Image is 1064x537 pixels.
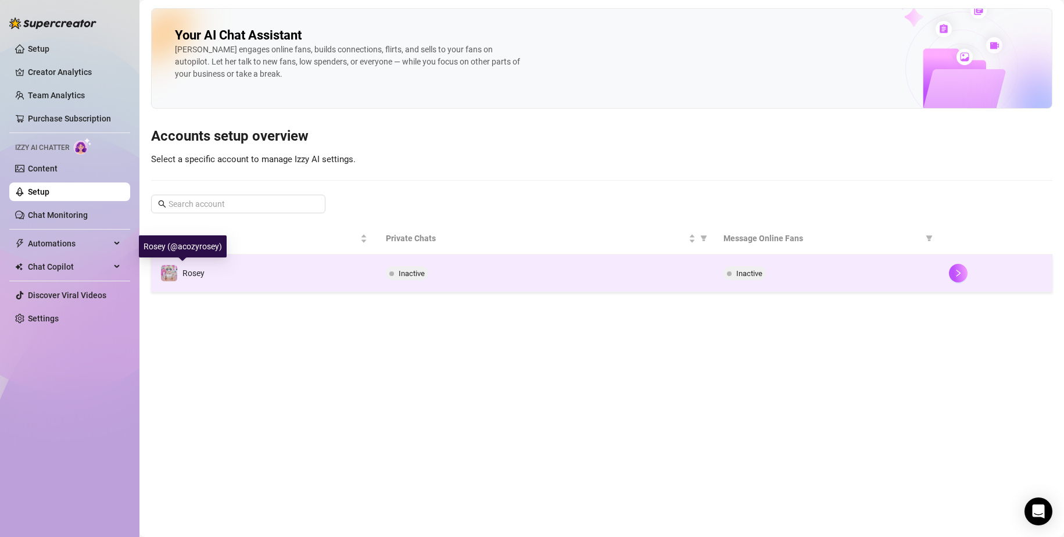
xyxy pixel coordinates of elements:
span: Rosey [182,268,205,278]
a: Purchase Subscription [28,114,111,123]
span: Izzy AI Chatter [15,142,69,153]
a: Setup [28,187,49,196]
span: Message Online Fans [723,232,921,245]
img: AI Chatter [74,138,92,155]
input: Search account [169,198,309,210]
span: filter [923,230,935,247]
a: Chat Monitoring [28,210,88,220]
span: Inactive [399,269,425,278]
span: right [954,269,962,277]
span: Select a specific account to manage Izzy AI settings. [151,154,356,164]
a: Discover Viral Videos [28,291,106,300]
a: Settings [28,314,59,323]
span: search [158,200,166,208]
span: thunderbolt [15,239,24,248]
span: filter [698,230,710,247]
span: Chat Copilot [28,257,110,276]
h2: Your AI Chat Assistant [175,27,302,44]
span: filter [700,235,707,242]
button: right [949,264,968,282]
div: Rosey (@acozyrosey) [139,235,227,257]
img: logo-BBDzfeDw.svg [9,17,96,29]
a: Creator Analytics [28,63,121,81]
img: Chat Copilot [15,263,23,271]
h3: Accounts setup overview [151,127,1052,146]
a: Team Analytics [28,91,85,100]
th: Name [151,223,377,255]
span: Private Chats [386,232,687,245]
span: Name [160,232,358,245]
span: filter [926,235,933,242]
img: Rosey [161,265,177,281]
a: Setup [28,44,49,53]
a: Content [28,164,58,173]
th: Private Chats [377,223,715,255]
span: Automations [28,234,110,253]
span: Inactive [736,269,762,278]
div: [PERSON_NAME] engages online fans, builds connections, flirts, and sells to your fans on autopilo... [175,44,524,80]
div: Open Intercom Messenger [1024,497,1052,525]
